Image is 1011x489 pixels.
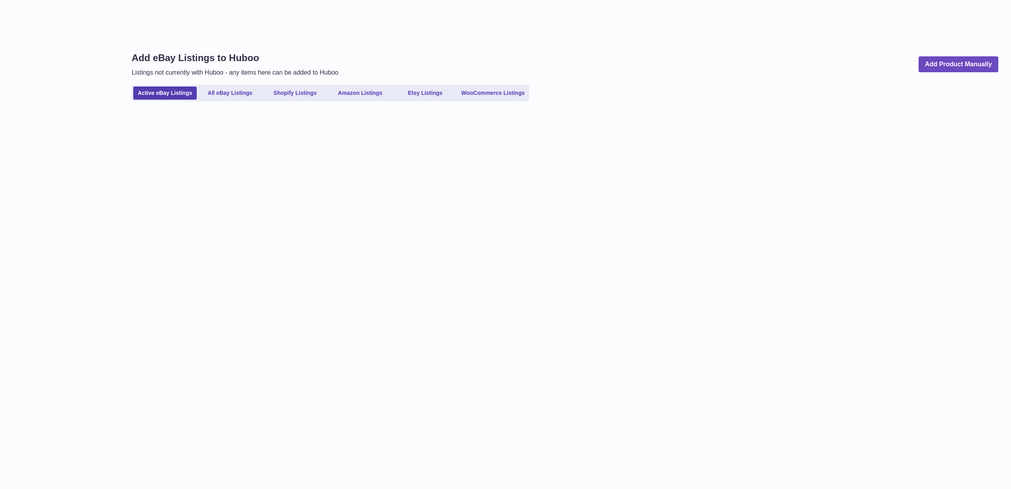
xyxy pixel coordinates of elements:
[198,87,262,100] a: All eBay Listings
[132,68,338,77] p: Listings not currently with Huboo - any items here can be added to Huboo
[328,87,392,100] a: Amazon Listings
[263,87,327,100] a: Shopify Listings
[132,52,338,64] h1: Add eBay Listings to Huboo
[133,87,197,100] a: Active eBay Listings
[458,87,528,100] a: WooCommerce Listings
[393,87,457,100] a: Etsy Listings
[919,56,998,73] a: Add Product Manually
